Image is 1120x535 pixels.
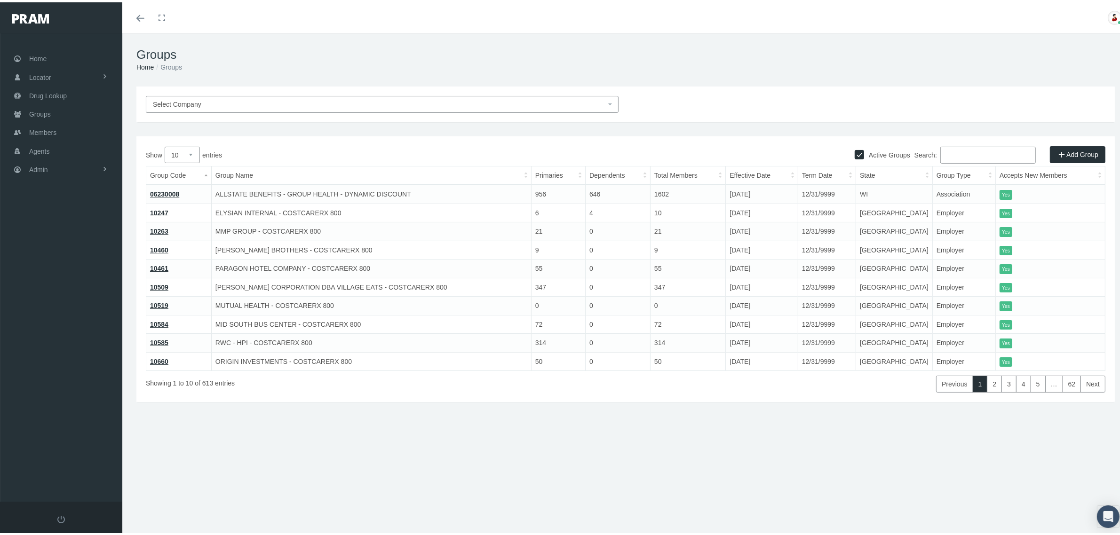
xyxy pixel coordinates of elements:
[798,331,856,350] td: 12/31/9999
[154,60,182,70] li: Groups
[211,164,531,183] th: Group Name: activate to sort column ascending
[856,275,933,294] td: [GEOGRAPHIC_DATA]
[651,313,726,331] td: 72
[856,238,933,257] td: [GEOGRAPHIC_DATA]
[29,158,48,176] span: Admin
[726,164,798,183] th: Effective Date: activate to sort column ascending
[651,350,726,369] td: 50
[798,164,856,183] th: Term Date: activate to sort column ascending
[936,373,973,390] a: Previous
[726,220,798,239] td: [DATE]
[165,144,200,161] select: Showentries
[586,294,651,313] td: 0
[586,275,651,294] td: 0
[211,201,531,220] td: ELYSIAN INTERNAL - COSTCARERX 800
[798,238,856,257] td: 12/31/9999
[150,207,168,214] a: 10247
[531,220,585,239] td: 21
[726,201,798,220] td: [DATE]
[726,182,798,201] td: [DATE]
[150,281,168,289] a: 10509
[586,182,651,201] td: 646
[973,373,988,390] a: 1
[726,350,798,369] td: [DATE]
[856,182,933,201] td: WI
[1000,225,1012,235] itemstyle: Yes
[1001,373,1017,390] a: 3
[586,220,651,239] td: 0
[586,201,651,220] td: 4
[932,275,995,294] td: Employer
[531,331,585,350] td: 314
[1045,373,1063,390] a: …
[932,220,995,239] td: Employer
[1050,144,1105,161] a: Add Group
[856,164,933,183] th: State: activate to sort column ascending
[726,257,798,276] td: [DATE]
[1016,373,1031,390] a: 4
[1000,336,1012,346] itemstyle: Yes
[856,350,933,369] td: [GEOGRAPHIC_DATA]
[211,294,531,313] td: MUTUAL HEALTH - COSTCARERX 800
[798,275,856,294] td: 12/31/9999
[531,201,585,220] td: 6
[1063,373,1081,390] a: 62
[29,66,51,84] span: Locator
[914,144,1036,161] label: Search:
[29,85,67,102] span: Drug Lookup
[798,220,856,239] td: 12/31/9999
[856,220,933,239] td: [GEOGRAPHIC_DATA]
[211,257,531,276] td: PARAGON HOTEL COMPANY - COSTCARERX 800
[1000,262,1012,272] itemstyle: Yes
[726,331,798,350] td: [DATE]
[150,225,168,233] a: 10263
[940,144,1036,161] input: Search:
[150,337,168,344] a: 10585
[586,331,651,350] td: 0
[29,140,50,158] span: Agents
[153,98,201,106] span: Select Company
[531,257,585,276] td: 55
[211,331,531,350] td: RWC - HPI - COSTCARERX 800
[995,164,1105,183] th: Accepts New Members: activate to sort column ascending
[211,220,531,239] td: MMP GROUP - COSTCARERX 800
[211,275,531,294] td: [PERSON_NAME] CORPORATION DBA VILLAGE EATS - COSTCARERX 800
[651,331,726,350] td: 314
[726,275,798,294] td: [DATE]
[1000,206,1012,216] itemstyle: Yes
[211,350,531,369] td: ORIGIN INVESTMENTS - COSTCARERX 800
[1000,355,1012,365] itemstyle: Yes
[651,201,726,220] td: 10
[1000,299,1012,309] itemstyle: Yes
[856,331,933,350] td: [GEOGRAPHIC_DATA]
[29,121,56,139] span: Members
[798,257,856,276] td: 12/31/9999
[146,144,626,161] label: Show entries
[798,201,856,220] td: 12/31/9999
[798,350,856,369] td: 12/31/9999
[1000,188,1012,197] itemstyle: Yes
[726,238,798,257] td: [DATE]
[586,313,651,331] td: 0
[932,294,995,313] td: Employer
[211,313,531,331] td: MID SOUTH BUS CENTER - COSTCARERX 800
[856,201,933,220] td: [GEOGRAPHIC_DATA]
[1031,373,1046,390] a: 5
[932,350,995,369] td: Employer
[531,350,585,369] td: 50
[798,313,856,331] td: 12/31/9999
[586,257,651,276] td: 0
[932,182,995,201] td: Association
[150,244,168,252] a: 10460
[136,61,154,69] a: Home
[651,182,726,201] td: 1602
[932,164,995,183] th: Group Type: activate to sort column ascending
[146,164,212,183] th: Group Code: activate to sort column descending
[150,188,179,196] a: 06230008
[651,164,726,183] th: Total Members: activate to sort column ascending
[12,12,49,21] img: PRAM_20_x_78.png
[531,238,585,257] td: 9
[932,313,995,331] td: Employer
[651,275,726,294] td: 347
[150,318,168,326] a: 10584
